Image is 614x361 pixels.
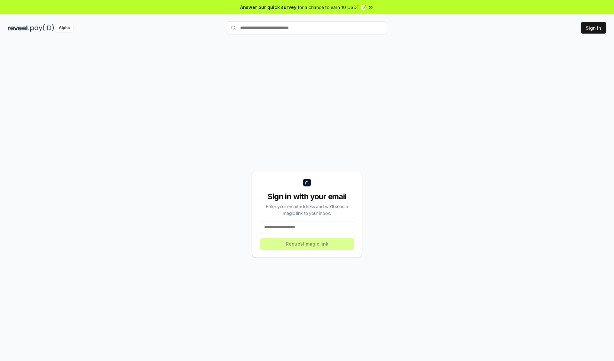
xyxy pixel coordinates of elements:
img: logo_small [303,179,311,186]
img: pay_id [30,24,54,32]
div: Alpha [55,24,73,32]
button: Sign In [581,22,606,34]
div: Sign in with your email [260,192,354,202]
span: for a chance to earn 10 USDT 📝 [298,4,366,11]
img: reveel_dark [8,24,29,32]
span: Answer our quick survey [240,4,296,11]
div: Enter your email address and we’ll send a magic link to your inbox. [260,203,354,216]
